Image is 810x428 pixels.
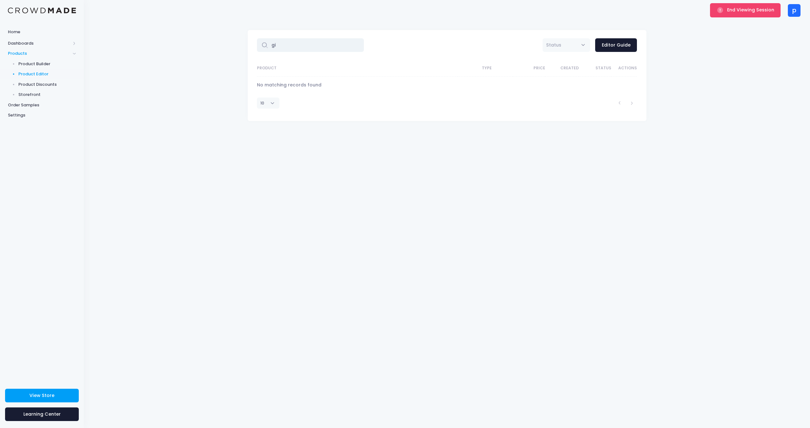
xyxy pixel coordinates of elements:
[5,389,79,402] a: View Store
[257,76,637,93] td: No matching records found
[788,4,801,17] div: p
[595,38,637,52] a: Editor Guide
[18,91,76,98] span: Storefront
[8,8,76,14] img: Logo
[546,42,561,48] span: Status
[543,38,590,52] span: Status
[727,7,774,13] span: End Viewing Session
[5,407,79,421] a: Learning Center
[29,392,54,399] span: View Store
[8,102,76,108] span: Order Samples
[513,60,545,77] th: Price: activate to sort column ascending
[579,60,611,77] th: Status: activate to sort column ascending
[18,61,76,67] span: Product Builder
[710,3,781,17] button: End Viewing Session
[8,112,76,118] span: Settings
[8,29,76,35] span: Home
[458,60,513,77] th: Type: activate to sort column ascending
[8,40,71,47] span: Dashboards
[545,60,579,77] th: Created: activate to sort column ascending
[611,60,637,77] th: Actions: activate to sort column ascending
[257,38,364,52] input: Search products
[18,71,76,77] span: Product Editor
[257,60,458,77] th: Product: activate to sort column ascending
[18,81,76,88] span: Product Discounts
[23,411,61,417] span: Learning Center
[8,50,71,57] span: Products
